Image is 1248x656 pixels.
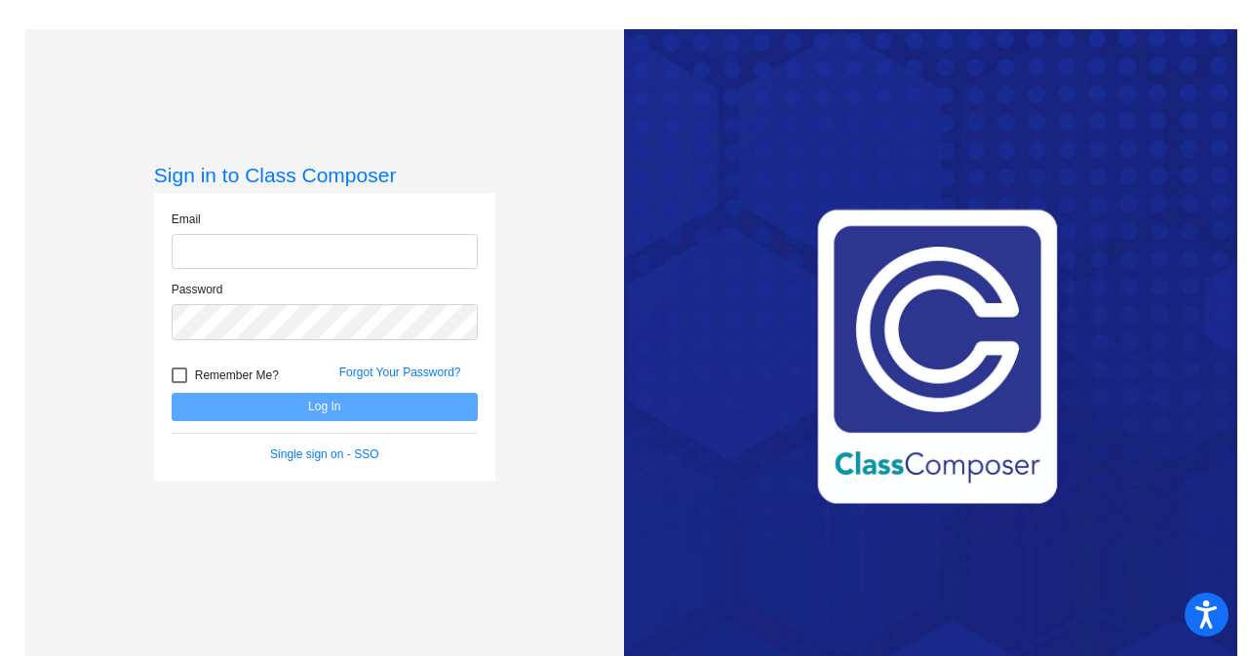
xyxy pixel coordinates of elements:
a: Single sign on - SSO [270,447,378,461]
button: Log In [172,393,478,421]
a: Forgot Your Password? [339,366,461,379]
label: Password [172,281,223,298]
span: Remember Me? [195,364,279,387]
h3: Sign in to Class Composer [154,163,495,187]
label: Email [172,211,201,228]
